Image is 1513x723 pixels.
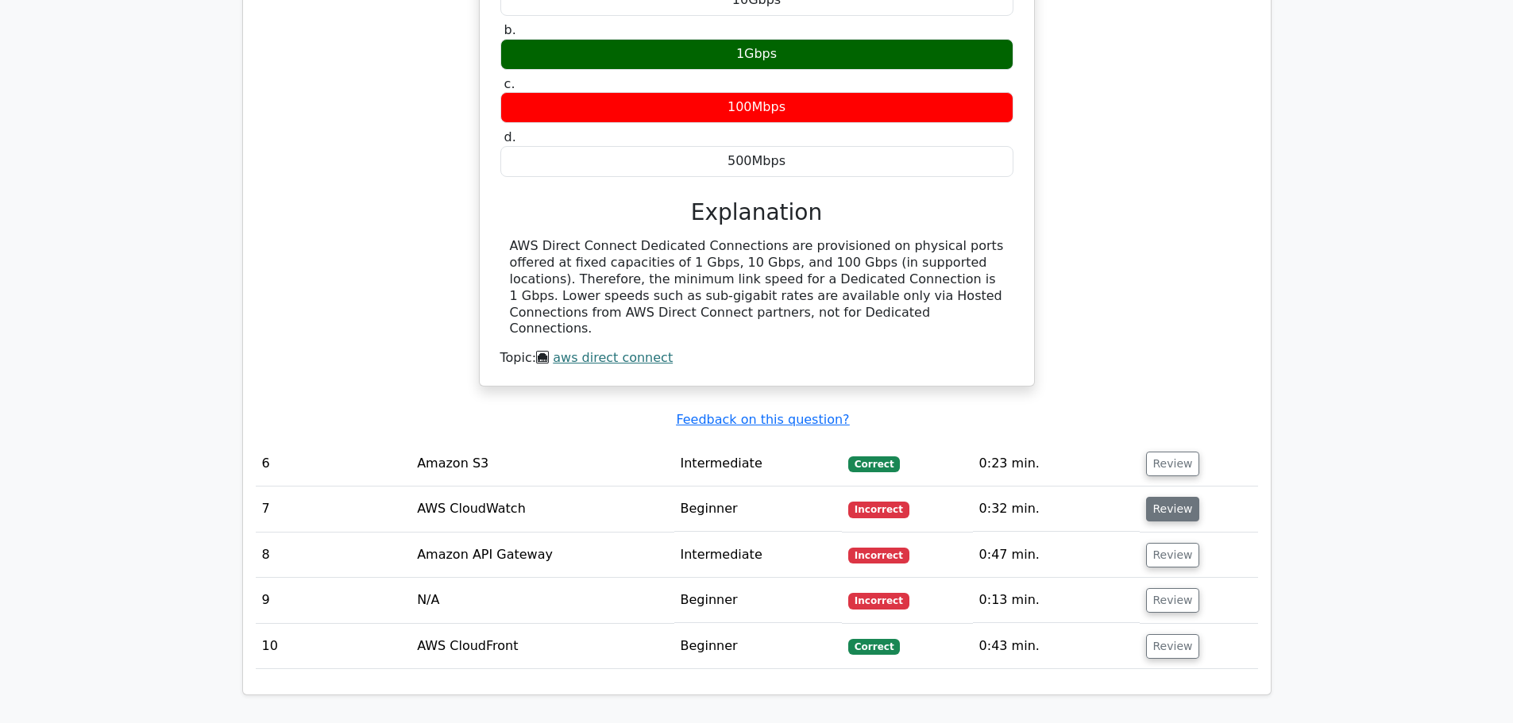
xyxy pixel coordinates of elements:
a: Feedback on this question? [676,412,849,427]
div: 1Gbps [500,39,1013,70]
span: Incorrect [848,548,909,563]
span: Incorrect [848,593,909,609]
td: 7 [256,486,411,532]
td: Amazon S3 [411,441,674,486]
button: Review [1146,497,1200,521]
td: Beginner [674,578,842,623]
span: Correct [848,456,900,472]
a: aws direct connect [553,350,673,365]
span: d. [504,129,516,144]
button: Review [1146,634,1200,659]
td: AWS CloudFront [411,624,674,669]
td: 0:47 min. [973,533,1140,578]
td: 6 [256,441,411,486]
td: Intermediate [674,533,842,578]
td: 0:43 min. [973,624,1140,669]
div: 100Mbps [500,92,1013,123]
td: 10 [256,624,411,669]
button: Review [1146,452,1200,476]
td: Beginner [674,624,842,669]
td: Amazon API Gateway [411,533,674,578]
h3: Explanation [510,199,1004,226]
td: 0:32 min. [973,486,1140,532]
button: Review [1146,588,1200,613]
td: 8 [256,533,411,578]
td: 0:23 min. [973,441,1140,486]
div: 500Mbps [500,146,1013,177]
div: AWS Direct Connect Dedicated Connections are provisioned on physical ports offered at fixed capac... [510,238,1004,337]
span: b. [504,22,516,37]
span: Correct [848,639,900,655]
td: Intermediate [674,441,842,486]
div: Topic: [500,350,1013,367]
td: 9 [256,578,411,623]
td: 0:13 min. [973,578,1140,623]
button: Review [1146,543,1200,567]
td: Beginner [674,486,842,532]
span: Incorrect [848,502,909,517]
td: AWS CloudWatch [411,486,674,532]
span: c. [504,76,515,91]
td: N/A [411,578,674,623]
